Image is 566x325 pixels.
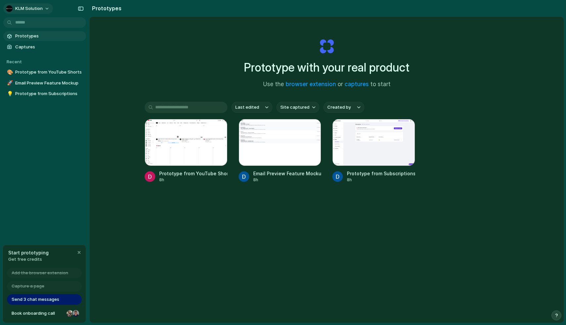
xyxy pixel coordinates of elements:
[6,80,13,86] button: 🚀
[239,119,321,183] a: Email Preview Feature MockupEmail Preview Feature Mockup8h
[12,296,59,303] span: Send 3 chat messages
[347,177,415,183] div: 8h
[8,256,49,263] span: Get free credits
[332,119,415,183] a: Prototype from SubscriptionsPrototype from Subscriptions8h
[12,270,68,276] span: Add the browser extension
[3,67,86,77] a: 🎨Prototype from YouTube Shorts
[3,42,86,52] a: Captures
[3,31,86,41] a: Prototypes
[244,59,409,76] h1: Prototype with your real product
[253,170,321,177] div: Email Preview Feature Mockup
[66,309,74,317] div: Nicole Kubica
[159,177,227,183] div: 8h
[3,78,86,88] a: 🚀Email Preview Feature Mockup
[15,44,83,50] span: Captures
[15,90,83,97] span: Prototype from Subscriptions
[7,69,12,76] div: 🎨
[7,59,22,64] span: Recent
[7,90,12,98] div: 💡
[145,119,227,183] a: Prototype from YouTube ShortsPrototype from YouTube Shorts8h
[231,102,272,113] button: Last edited
[72,309,80,317] div: Christian Iacullo
[3,3,53,14] button: KLM Solution
[327,104,351,111] span: Created by
[253,177,321,183] div: 8h
[15,80,83,86] span: Email Preview Feature Mockup
[89,4,121,12] h2: Prototypes
[12,283,44,290] span: Capture a page
[15,69,83,76] span: Prototype from YouTube Shorts
[8,249,49,256] span: Start prototyping
[345,81,369,87] a: captures
[323,102,364,113] button: Created by
[7,308,82,319] a: Book onboarding call
[286,81,336,87] a: browser extension
[235,104,259,111] span: Last edited
[7,79,12,87] div: 🚀
[6,90,13,97] button: 💡
[347,170,415,177] div: Prototype from Subscriptions
[159,170,227,177] div: Prototype from YouTube Shorts
[12,310,64,317] span: Book onboarding call
[276,102,319,113] button: Site captured
[280,104,309,111] span: Site captured
[15,5,43,12] span: KLM Solution
[6,69,13,76] button: 🎨
[263,80,391,89] span: Use the or to start
[3,89,86,99] a: 💡Prototype from Subscriptions
[15,33,83,39] span: Prototypes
